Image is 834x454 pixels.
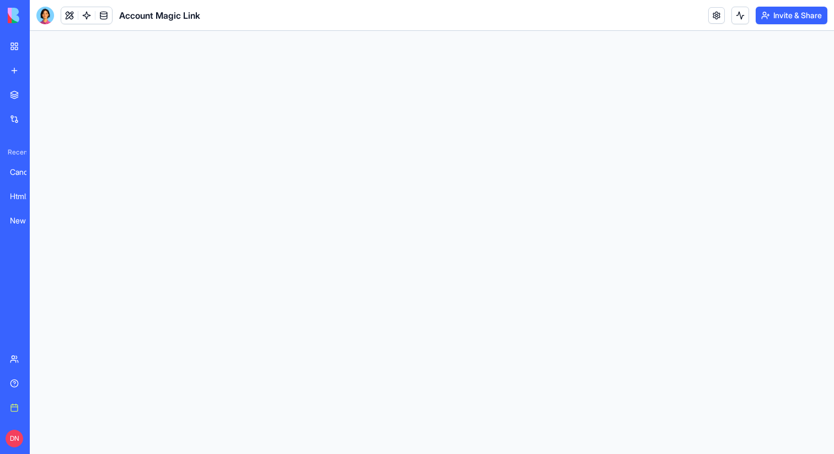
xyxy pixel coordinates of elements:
a: New App [3,210,47,232]
div: Html2Pdf [10,191,41,202]
img: logo [8,8,76,23]
a: Html2Pdf [3,185,47,207]
h1: Account Magic Link [119,9,200,22]
span: DN [6,430,23,447]
div: Candidate Draft Creator [10,167,41,178]
a: Candidate Draft Creator [3,161,47,183]
span: Recent [3,148,26,157]
div: New App [10,215,41,226]
button: Invite & Share [756,7,827,24]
